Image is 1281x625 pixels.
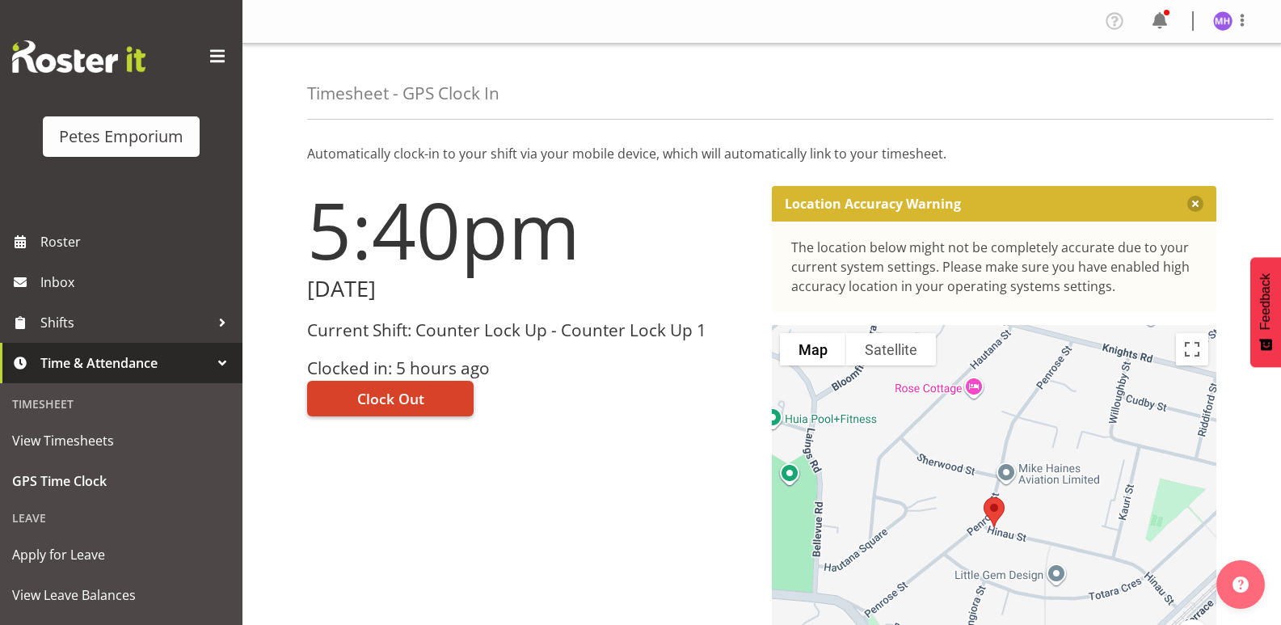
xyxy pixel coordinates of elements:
button: Close message [1187,196,1203,212]
div: Timesheet [4,387,238,420]
p: Automatically clock-in to your shift via your mobile device, which will automatically link to you... [307,144,1216,163]
a: View Timesheets [4,420,238,461]
div: Leave [4,501,238,534]
span: View Leave Balances [12,583,230,607]
p: Location Accuracy Warning [785,196,961,212]
h1: 5:40pm [307,186,752,273]
button: Show satellite imagery [846,333,936,365]
a: View Leave Balances [4,575,238,615]
span: View Timesheets [12,429,230,453]
h4: Timesheet - GPS Clock In [307,84,499,103]
button: Show street map [780,333,846,365]
span: Feedback [1258,273,1273,330]
h3: Current Shift: Counter Lock Up - Counter Lock Up 1 [307,321,752,340]
div: The location below might not be completely accurate due to your current system settings. Please m... [791,238,1198,296]
img: Rosterit website logo [12,40,145,73]
h2: [DATE] [307,277,752,302]
span: Apply for Leave [12,543,230,567]
button: Feedback - Show survey [1250,257,1281,367]
span: Inbox [40,270,234,294]
span: Clock Out [357,388,424,409]
button: Toggle fullscreen view [1176,333,1208,365]
span: Shifts [40,310,210,335]
h3: Clocked in: 5 hours ago [307,359,752,378]
button: Clock Out [307,381,474,416]
div: Petes Emporium [59,125,183,149]
img: help-xxl-2.png [1233,576,1249,593]
span: GPS Time Clock [12,469,230,493]
a: Apply for Leave [4,534,238,575]
span: Roster [40,230,234,254]
img: mackenzie-halford4471.jpg [1213,11,1233,31]
span: Time & Attendance [40,351,210,375]
a: GPS Time Clock [4,461,238,501]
